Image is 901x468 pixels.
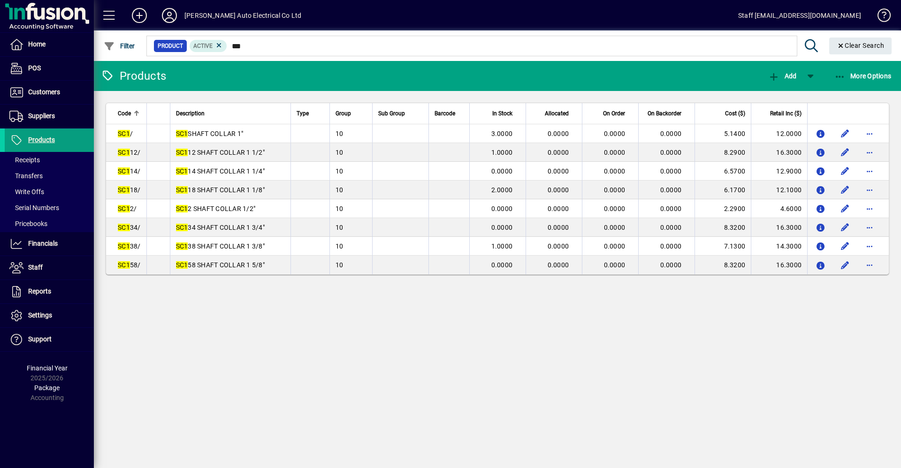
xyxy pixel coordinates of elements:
[118,108,141,119] div: Code
[5,81,94,104] a: Customers
[751,143,807,162] td: 16.3000
[766,68,799,84] button: Add
[184,8,301,23] div: [PERSON_NAME] Auto Electrical Co Ltd
[9,156,40,164] span: Receipts
[34,384,60,392] span: Package
[176,167,188,175] em: SC1
[475,108,521,119] div: In Stock
[297,108,324,119] div: Type
[588,108,634,119] div: On Order
[491,224,513,231] span: 0.0000
[548,130,569,137] span: 0.0000
[862,145,877,160] button: More options
[660,224,682,231] span: 0.0000
[862,182,877,197] button: More options
[695,162,751,181] td: 6.5700
[118,186,130,194] em: SC1
[751,124,807,143] td: 12.0000
[9,204,59,211] span: Serial Numbers
[603,108,625,119] span: On Order
[660,130,682,137] span: 0.0000
[532,108,577,119] div: Allocated
[176,149,188,156] em: SC1
[336,108,351,119] span: Group
[336,261,344,269] span: 10
[604,242,626,250] span: 0.0000
[548,149,569,156] span: 0.0000
[604,224,626,231] span: 0.0000
[5,105,94,128] a: Suppliers
[118,224,130,231] em: SC1
[837,42,885,49] span: Clear Search
[176,108,205,119] span: Description
[751,218,807,237] td: 16.3000
[834,72,892,80] span: More Options
[548,167,569,175] span: 0.0000
[604,205,626,212] span: 0.0000
[695,237,751,256] td: 7.1300
[838,145,853,160] button: Edit
[101,38,137,54] button: Filter
[28,64,41,72] span: POS
[176,149,265,156] span: 12 SHAFT COLLAR 1 1/2"
[118,242,141,250] span: 38/
[491,186,513,194] span: 2.0000
[176,186,188,194] em: SC1
[695,181,751,199] td: 6.1700
[118,167,141,175] span: 14/
[604,167,626,175] span: 0.0000
[604,261,626,269] span: 0.0000
[660,186,682,194] span: 0.0000
[101,68,166,83] div: Products
[176,224,188,231] em: SC1
[176,130,188,137] em: SC1
[336,149,344,156] span: 10
[193,43,213,49] span: Active
[838,201,853,216] button: Edit
[176,261,265,269] span: 58 SHAFT COLLAR 1 5/8"
[118,149,141,156] span: 12/
[5,200,94,216] a: Serial Numbers
[491,167,513,175] span: 0.0000
[751,199,807,218] td: 4.6000
[5,33,94,56] a: Home
[770,108,802,119] span: Retail Inc ($)
[336,167,344,175] span: 10
[118,186,141,194] span: 18/
[176,242,188,250] em: SC1
[838,126,853,141] button: Edit
[118,130,130,137] em: SC1
[695,143,751,162] td: 8.2900
[838,257,853,272] button: Edit
[118,242,130,250] em: SC1
[648,108,681,119] span: On Backorder
[28,88,60,96] span: Customers
[118,261,130,269] em: SC1
[118,149,130,156] em: SC1
[435,108,464,119] div: Barcode
[190,40,227,52] mat-chip: Activation Status: Active
[435,108,455,119] span: Barcode
[5,280,94,303] a: Reports
[5,152,94,168] a: Receipts
[862,164,877,179] button: More options
[862,220,877,235] button: More options
[176,242,265,250] span: 38 SHAFT COLLAR 1 3/8"
[862,126,877,141] button: More options
[336,224,344,231] span: 10
[660,205,682,212] span: 0.0000
[838,164,853,179] button: Edit
[838,239,853,254] button: Edit
[660,242,682,250] span: 0.0000
[751,237,807,256] td: 14.3000
[336,205,344,212] span: 10
[5,304,94,327] a: Settings
[725,108,745,119] span: Cost ($)
[838,182,853,197] button: Edit
[336,108,367,119] div: Group
[644,108,690,119] div: On Backorder
[491,205,513,212] span: 0.0000
[862,257,877,272] button: More options
[695,218,751,237] td: 8.3200
[28,287,51,295] span: Reports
